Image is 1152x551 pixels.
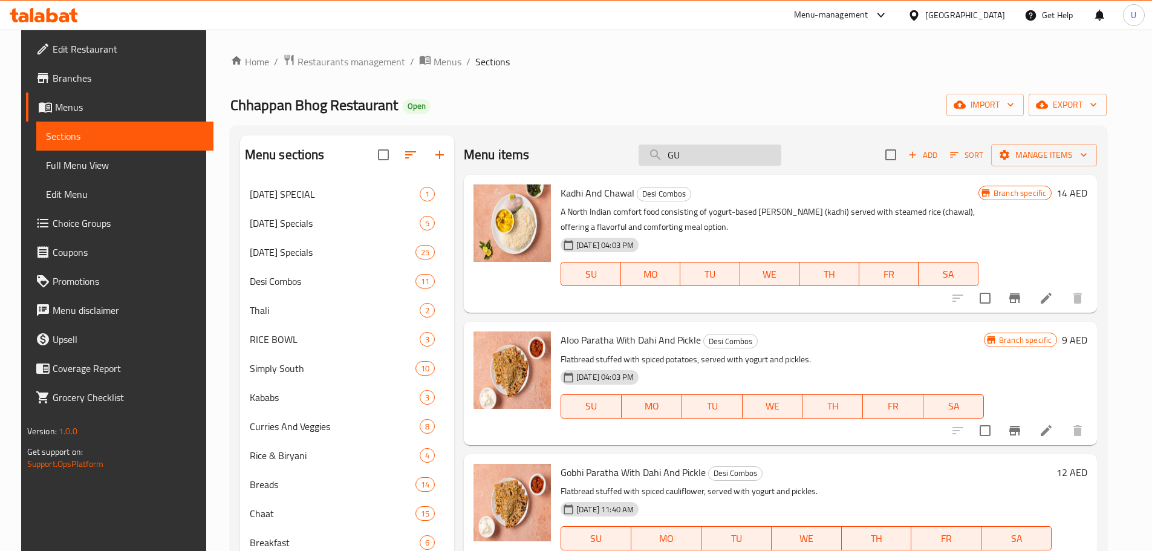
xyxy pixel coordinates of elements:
[561,184,634,202] span: Kadhi And Chawal
[250,448,420,463] span: Rice & Biryani
[416,508,434,520] span: 15
[420,187,435,201] div: items
[706,530,767,547] span: TU
[250,506,415,521] div: Chaat
[240,441,454,470] div: Rice & Biryani4
[807,397,858,415] span: TH
[687,397,738,415] span: TU
[250,274,415,289] span: Desi Combos
[1038,97,1097,112] span: export
[283,54,405,70] a: Restaurants management
[250,332,420,347] span: RICE BOWL
[415,477,435,492] div: items
[1000,416,1029,445] button: Branch-specific-item
[704,334,757,348] span: Desi Combos
[989,187,1051,199] span: Branch specific
[561,463,706,481] span: Gobhi Paratha With Dahi And Pickle
[415,245,435,259] div: items
[566,266,616,283] span: SU
[46,187,204,201] span: Edit Menu
[561,484,1052,499] p: Flatbread stuffed with spiced cauliflower, served with yogurt and pickles.
[55,100,204,114] span: Menus
[1000,284,1029,313] button: Branch-specific-item
[250,390,420,405] span: Kababs
[561,331,701,349] span: Aloo Paratha With Dahi And Pickle
[26,238,213,267] a: Coupons
[956,97,1014,112] span: import
[250,303,420,318] div: Thali
[923,266,974,283] span: SA
[416,363,434,374] span: 10
[36,122,213,151] a: Sections
[923,394,984,419] button: SA
[903,146,942,165] span: Add item
[420,392,434,403] span: 3
[434,54,461,69] span: Menus
[637,187,691,201] span: Desi Combos
[911,526,981,550] button: FR
[1056,184,1087,201] h6: 14 AED
[420,334,434,345] span: 3
[240,383,454,412] div: Kababs3
[1001,148,1087,163] span: Manage items
[1131,8,1136,22] span: U
[682,394,743,419] button: TU
[240,238,454,267] div: [DATE] Specials25
[420,390,435,405] div: items
[743,394,803,419] button: WE
[59,423,77,439] span: 1.0.0
[639,145,781,166] input: search
[561,394,622,419] button: SU
[419,54,461,70] a: Menus
[868,397,919,415] span: FR
[240,412,454,441] div: Curries And Veggies8
[685,266,735,283] span: TU
[425,140,454,169] button: Add section
[561,526,631,550] button: SU
[27,444,83,460] span: Get support on:
[466,54,470,69] li: /
[1039,423,1053,438] a: Edit menu item
[26,209,213,238] a: Choice Groups
[464,146,530,164] h2: Menu items
[250,535,420,550] div: Breakfast
[250,361,415,376] span: Simply South
[403,99,431,114] div: Open
[626,266,676,283] span: MO
[703,334,758,348] div: Desi Combos
[416,247,434,258] span: 25
[475,54,510,69] span: Sections
[420,535,435,550] div: items
[250,245,415,259] div: Diwali Specials
[981,526,1052,550] button: SA
[972,418,998,443] span: Select to update
[416,276,434,287] span: 11
[420,305,434,316] span: 2
[925,8,1005,22] div: [GEOGRAPHIC_DATA]
[53,303,204,318] span: Menu disclaimer
[240,499,454,528] div: Chaat15
[27,423,57,439] span: Version:
[250,419,420,434] div: Curries And Veggies
[950,148,983,162] span: Sort
[571,504,639,515] span: [DATE] 11:40 AM
[46,158,204,172] span: Full Menu View
[972,285,998,311] span: Select to update
[230,54,1107,70] nav: breadcrumb
[53,332,204,347] span: Upsell
[561,352,984,367] p: Flatbread stuffed with spiced potatoes, served with yogurt and pickles.
[636,530,697,547] span: MO
[230,54,269,69] a: Home
[947,146,986,165] button: Sort
[250,187,420,201] span: [DATE] SPECIAL
[53,42,204,56] span: Edit Restaurant
[403,101,431,111] span: Open
[415,506,435,521] div: items
[637,187,691,201] div: Desi Combos
[240,267,454,296] div: Desi Combos11
[240,180,454,209] div: [DATE] SPECIAL1
[420,421,434,432] span: 8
